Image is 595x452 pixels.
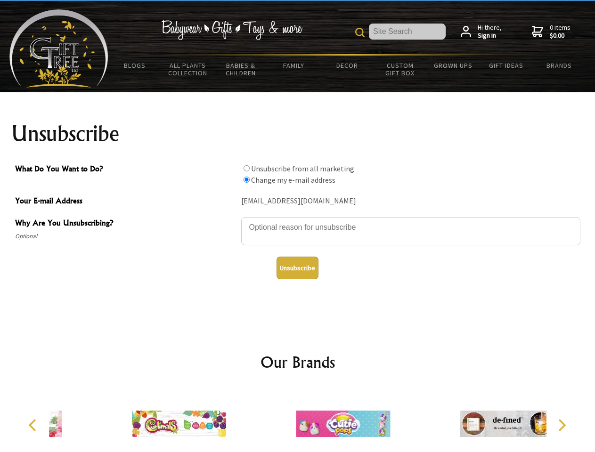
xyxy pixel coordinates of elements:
[244,177,250,183] input: What Do You Want to Do?
[277,257,318,279] button: Unsubscribe
[108,56,162,75] a: BLOGS
[551,415,572,436] button: Next
[15,163,236,177] span: What Do You Want to Do?
[369,24,446,40] input: Site Search
[244,165,250,171] input: What Do You Want to Do?
[374,56,427,83] a: Custom Gift Box
[15,217,236,231] span: Why Are You Unsubscribing?
[161,20,302,40] img: Babywear - Gifts - Toys & more
[9,9,108,88] img: Babyware - Gifts - Toys and more...
[461,24,502,40] a: Hi there,Sign in
[426,56,480,75] a: Grown Ups
[15,231,236,242] span: Optional
[19,351,577,373] h2: Our Brands
[355,28,365,37] img: product search
[15,195,236,209] span: Your E-mail Address
[214,56,268,83] a: Babies & Children
[11,122,584,145] h1: Unsubscribe
[241,217,580,245] textarea: Why Are You Unsubscribing?
[478,24,502,40] span: Hi there,
[241,194,580,209] div: [EMAIL_ADDRESS][DOMAIN_NAME]
[24,415,44,436] button: Previous
[478,32,502,40] strong: Sign in
[268,56,321,75] a: Family
[532,24,571,40] a: 0 items$0.00
[320,56,374,75] a: Decor
[251,175,335,185] label: Change my e-mail address
[550,32,571,40] strong: $0.00
[251,164,354,173] label: Unsubscribe from all marketing
[162,56,215,83] a: All Plants Collection
[550,23,571,40] span: 0 items
[533,56,586,75] a: Brands
[480,56,533,75] a: Gift Ideas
